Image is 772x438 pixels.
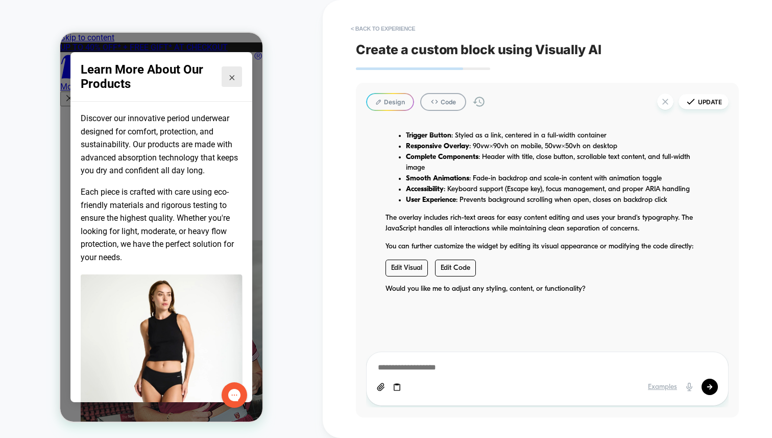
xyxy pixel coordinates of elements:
strong: Responsive Overlay [406,143,469,150]
button: Design [366,93,414,111]
div: Examples [648,383,677,391]
p: Would you like me to adjust any styling, content, or functionality? [385,284,709,294]
strong: Complete Components [406,153,478,161]
p: You can further customize the widget by editing its visual appearance or modifying the code direc... [385,241,709,276]
li: : Header with title, close button, scrollable text content, and full-width image [406,152,709,173]
p: Discover our innovative period underwear designed for comfort, protection, and sustainability. Ou... [20,79,182,145]
p: The overlay includes rich-text areas for easy content editing and uses your brand's typography. T... [385,213,709,234]
strong: User Experience [406,196,456,204]
strong: Trigger Button [406,132,451,140]
a: Edit Code [435,260,476,276]
button: Update [679,94,729,109]
li: : 90vw×90vh on mobile, 50vw×50vh on desktop [406,141,709,152]
span: Create a custom block using Visually AI [356,42,739,57]
button: × [161,34,182,54]
button: < Back to experience [346,20,420,37]
li: : Fade-in backdrop and scale-in content with animation toggle [406,173,709,184]
li: : Prevents background scrolling when open, closes on backdrop click [406,195,709,205]
li: : Keyboard support (Escape key), focus management, and proper ARIA handling [406,184,709,195]
div: Learn More About Our Products [20,30,161,58]
iframe: Gorgias live chat messenger [156,346,192,379]
li: : Styled as a link, centered in a full-width container [406,130,709,141]
strong: Accessibility [406,186,444,193]
a: Edit Visual [385,260,428,276]
strong: Smooth Animations [406,175,469,182]
button: Code [420,93,466,111]
p: Each piece is crafted with care using eco-friendly materials and rigorous testing to ensure the h... [20,153,182,232]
